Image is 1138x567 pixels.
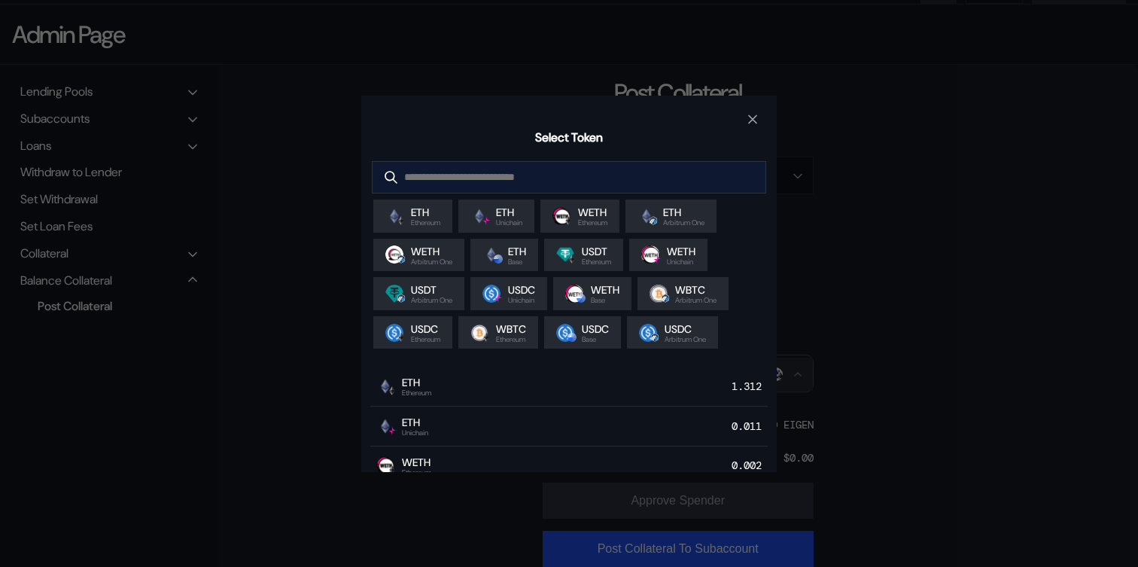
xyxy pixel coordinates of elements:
span: Unichain [508,297,535,304]
span: ETH [402,376,431,389]
img: svg%3e [494,294,503,303]
img: ethereum.png [482,245,501,264]
span: Unichain [667,258,695,266]
span: Unichain [496,219,522,227]
span: USDC [508,283,535,297]
img: arbitrum-Dowo5cUs.svg [661,294,670,303]
span: ETH [663,206,704,219]
span: Base [591,297,619,304]
img: base-BpWWO12p.svg [577,294,586,303]
span: Arbitrum One [663,219,704,227]
span: WETH [591,283,619,297]
img: ethereum.png [637,207,656,225]
span: WETH [402,456,431,469]
img: Tether.png [556,245,574,264]
span: USDC [665,322,706,336]
span: WETH [411,245,452,258]
img: svg+xml,%3c [397,216,406,225]
span: Base [508,258,526,266]
span: USDT [582,245,611,258]
img: arbitrum-Dowo5cUs.svg [397,294,406,303]
span: Arbitrum One [665,336,706,343]
img: svg+xml,%3c [564,216,573,225]
img: usdc.png [639,324,657,342]
img: svg+xml,%3c [567,255,577,264]
span: WETH [667,245,695,258]
img: base-BpWWO12p.svg [494,255,503,264]
span: WBTC [675,283,717,297]
img: base-BpWWO12p.svg [567,333,577,342]
img: weth.png [565,285,583,303]
img: svg+xml,%3c [397,333,406,342]
span: Arbitrum One [675,297,717,304]
img: ethereum.png [385,207,403,225]
img: svg%3e [653,255,662,264]
span: WBTC [496,322,526,336]
img: usdc.png [482,285,501,303]
img: arbitrum-Dowo5cUs.svg [397,255,406,264]
span: ETH [402,416,428,429]
img: svg+xml,%3c [388,386,397,395]
img: arbitrum-Dowo5cUs.svg [649,216,658,225]
img: weth_2.jpg [641,245,659,264]
span: Arbitrum One [411,297,452,304]
span: ETH [508,245,526,258]
img: wbtc.png [650,285,668,303]
button: close modal [741,108,765,132]
img: ethereum.png [376,417,394,435]
img: arbitrum-Dowo5cUs.svg [650,333,659,342]
span: USDT [411,283,452,297]
h2: Select Token [535,130,603,145]
span: Base [582,336,609,343]
img: svg+xml,%3c [482,333,491,342]
span: Ethereum [496,336,526,343]
img: ethereum.png [470,207,488,225]
span: Ethereum [578,219,607,227]
span: Ethereum [411,336,440,343]
img: weth.png [376,456,394,474]
img: svg%3e [388,426,397,435]
span: Unichain [402,429,428,437]
span: USDC [411,322,440,336]
img: WETH.PNG [385,245,403,264]
img: logo.png [385,285,403,303]
img: weth.png [552,207,571,225]
img: usdc.png [385,324,403,342]
span: Arbitrum One [411,258,452,266]
span: Ethereum [582,258,611,266]
div: 1.312 [732,376,768,397]
div: 0.011 [732,416,768,437]
span: WETH [578,206,607,219]
img: ethereum.png [376,377,394,395]
img: usdc.png [556,324,574,342]
span: ETH [411,206,440,219]
span: ETH [496,206,522,219]
span: Ethereum [402,389,431,397]
img: wrapped_bitcoin_wbtc.png [470,324,488,342]
img: svg+xml,%3c [388,465,397,474]
img: svg%3e [482,216,491,225]
span: Ethereum [411,219,440,227]
span: Ethereum [402,469,431,477]
div: 0.002 [732,456,768,477]
span: USDC [582,322,609,336]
